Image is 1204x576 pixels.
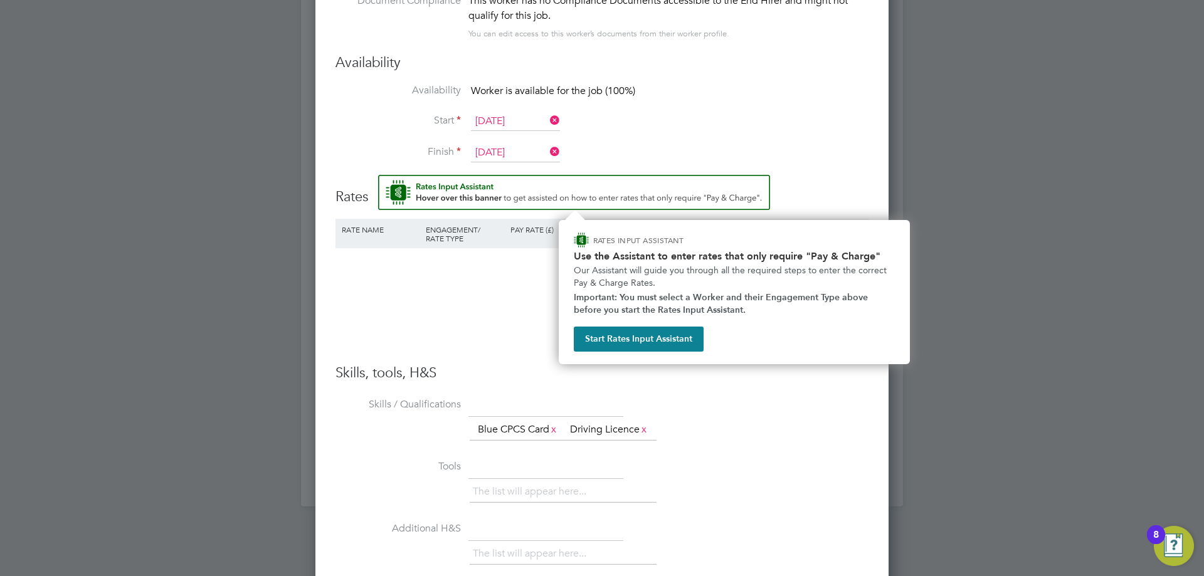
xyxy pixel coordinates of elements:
[473,421,563,438] li: Blue CPCS Card
[348,271,856,284] div: No data found
[574,327,704,352] button: Start Rates Input Assistant
[335,84,461,97] label: Availability
[423,219,507,249] div: Engagement/ Rate Type
[571,219,634,249] div: Holiday Pay
[574,233,589,248] img: ENGAGE Assistant Icon
[574,250,895,262] h2: Use the Assistant to enter rates that only require "Pay & Charge"
[335,398,461,411] label: Skills / Qualifications
[507,219,571,240] div: Pay Rate (£)
[549,421,558,437] a: x
[335,364,869,382] h3: Skills, tools, H&S
[335,175,869,206] h3: Rates
[335,54,869,72] h3: Availability
[335,460,461,473] label: Tools
[468,26,729,41] div: You can edit access to this worker’s documents from their worker profile.
[593,235,751,246] p: RATES INPUT ASSISTANT
[559,220,910,364] div: How to input Rates that only require Pay & Charge
[749,219,823,240] div: Charge (£)
[339,219,423,240] div: Rate Name
[686,219,749,249] div: Agency Markup
[574,264,895,289] p: Our Assistant will guide you through all the required steps to enter the correct Pay & Charge Rates.
[471,112,560,131] input: Select one
[335,114,461,127] label: Start
[378,175,770,210] button: Rate Assistant
[335,145,461,159] label: Finish
[1153,535,1159,551] div: 8
[471,144,560,162] input: Select one
[574,292,870,315] strong: Important: You must select a Worker and their Engagement Type above before you start the Rates In...
[473,545,591,562] li: The list will appear here...
[565,421,653,438] li: Driving Licence
[473,483,591,500] li: The list will appear here...
[640,421,648,437] a: x
[633,219,686,249] div: Employer Cost
[471,85,635,97] span: Worker is available for the job (100%)
[335,522,461,535] label: Additional H&S
[1154,526,1194,566] button: Open Resource Center, 8 new notifications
